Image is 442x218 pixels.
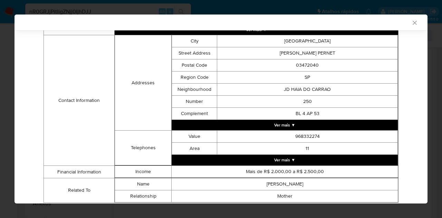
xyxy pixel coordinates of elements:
td: 250 [217,96,398,108]
td: Addresses [115,35,172,131]
td: [PERSON_NAME] [172,178,398,190]
td: Financial Information [44,166,115,178]
td: Value [172,131,217,143]
td: 11 [217,143,398,155]
td: Telephones [115,131,172,165]
td: Region Code [172,72,217,84]
td: Contact Information [44,35,115,166]
td: 03472040 [217,59,398,72]
td: Neighbourhood [172,84,217,96]
td: Complement [172,108,217,120]
td: City [172,35,217,47]
button: Expand array [172,120,398,130]
td: Number [172,96,217,108]
td: Postal Code [172,59,217,72]
div: closure-recommendation-modal [15,15,427,203]
td: Mother [172,190,398,202]
td: Street Address [172,47,217,59]
td: Name [115,178,172,190]
td: Income [115,166,172,178]
td: BL 4 AP 53 [217,108,398,120]
td: Area [172,143,217,155]
td: Mais de R$ 2.000,00 a R$ 2.500,00 [172,166,398,178]
td: 968332274 [217,131,398,143]
button: Expand array [172,155,398,165]
td: Related To [44,178,115,203]
td: Relationship [115,190,172,202]
button: Fechar a janela [411,19,417,26]
td: SP [217,72,398,84]
td: JD HAIA DO CARRAO [217,84,398,96]
td: [PERSON_NAME] PERNET [217,47,398,59]
td: [GEOGRAPHIC_DATA] [217,35,398,47]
